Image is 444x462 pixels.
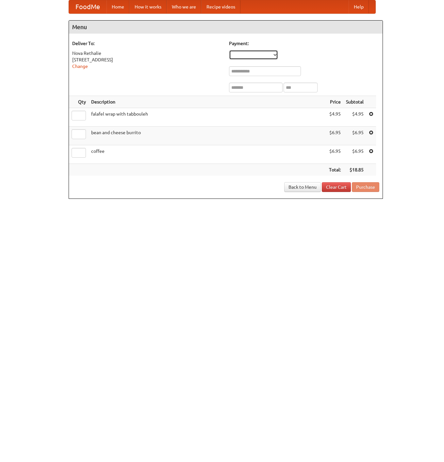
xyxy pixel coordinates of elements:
[72,64,88,69] a: Change
[352,182,379,192] button: Purchase
[284,182,321,192] a: Back to Menu
[343,145,366,164] td: $6.95
[69,0,107,13] a: FoodMe
[343,108,366,127] td: $4.95
[89,108,326,127] td: falafel wrap with tabbouleh
[343,164,366,176] th: $18.85
[72,56,222,63] div: [STREET_ADDRESS]
[343,96,366,108] th: Subtotal
[326,127,343,145] td: $6.95
[89,96,326,108] th: Description
[326,145,343,164] td: $6.95
[229,40,379,47] h5: Payment:
[72,50,222,56] div: Nova Rethalie
[89,127,326,145] td: bean and cheese burrito
[72,40,222,47] h5: Deliver To:
[69,96,89,108] th: Qty
[343,127,366,145] td: $6.95
[322,182,351,192] a: Clear Cart
[326,96,343,108] th: Price
[326,108,343,127] td: $4.95
[349,0,369,13] a: Help
[89,145,326,164] td: coffee
[201,0,240,13] a: Recipe videos
[326,164,343,176] th: Total:
[69,21,383,34] h4: Menu
[129,0,167,13] a: How it works
[167,0,201,13] a: Who we are
[107,0,129,13] a: Home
